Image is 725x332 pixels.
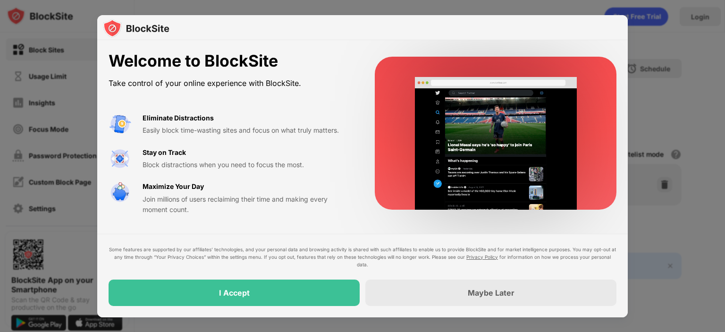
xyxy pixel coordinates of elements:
div: Easily block time-wasting sites and focus on what truly matters. [143,125,352,136]
a: Privacy Policy [466,254,498,260]
div: I Accept [219,288,250,298]
div: Block distractions when you need to focus the most. [143,160,352,170]
img: value-safe-time.svg [109,181,131,204]
div: Stay on Track [143,147,186,158]
div: Maximize Your Day [143,181,204,192]
div: Take control of your online experience with BlockSite. [109,77,352,90]
div: Welcome to BlockSite [109,51,352,71]
div: Some features are supported by our affiliates’ technologies, and your personal data and browsing ... [109,246,616,268]
div: Eliminate Distractions [143,113,214,123]
img: value-focus.svg [109,147,131,170]
div: Join millions of users reclaiming their time and making every moment count. [143,194,352,215]
img: value-avoid-distractions.svg [109,113,131,136]
img: logo-blocksite.svg [103,19,169,38]
div: Maybe Later [468,288,514,298]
